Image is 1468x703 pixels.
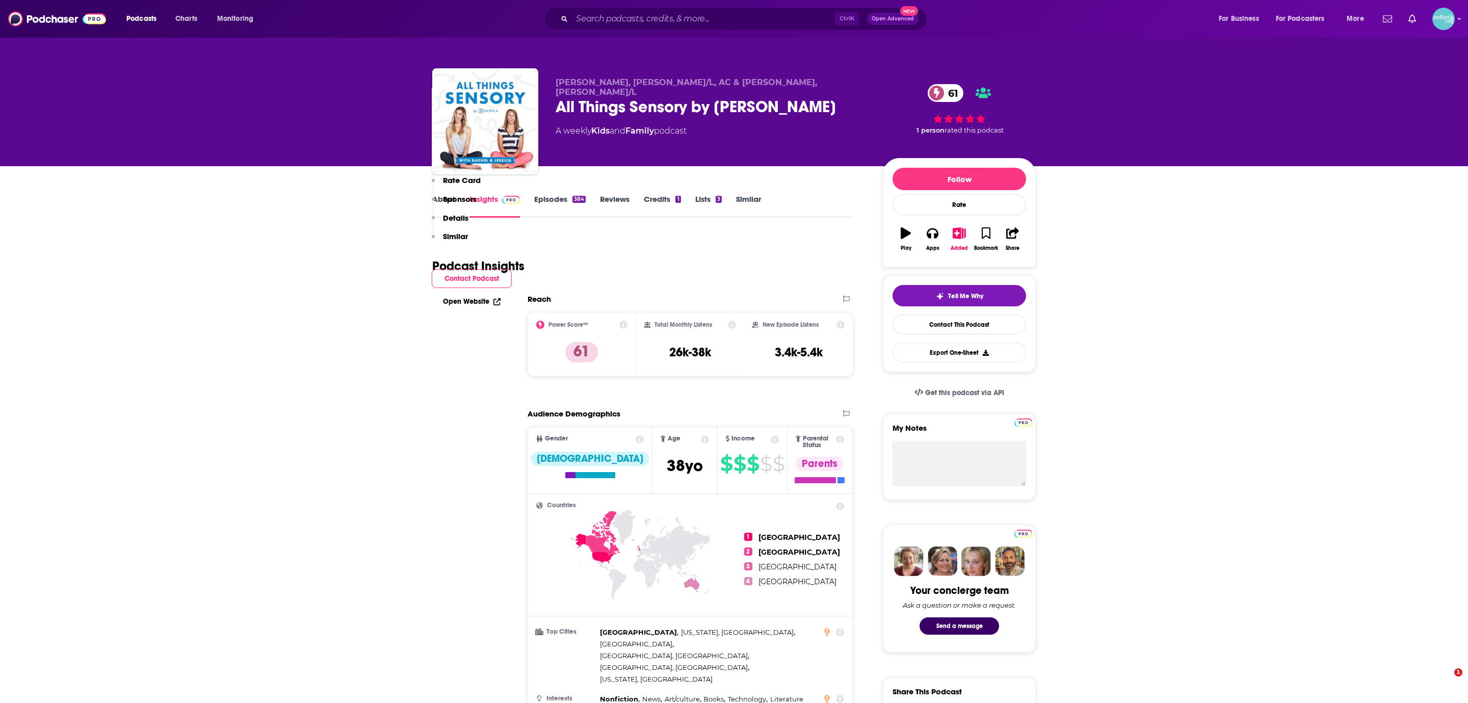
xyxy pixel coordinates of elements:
[528,409,620,419] h2: Audience Demographics
[625,126,654,136] a: Family
[600,675,713,683] span: [US_STATE], [GEOGRAPHIC_DATA]
[906,380,1012,405] a: Get this podcast via API
[1340,11,1377,27] button: open menu
[796,457,844,471] div: Parents
[919,221,946,257] button: Apps
[654,321,712,328] h2: Total Monthly Listens
[747,456,759,472] span: $
[600,650,749,662] span: ,
[695,194,722,218] a: Lists3
[119,11,170,27] button: open menu
[600,638,674,650] span: ,
[667,456,703,476] span: 38 yo
[210,11,267,27] button: open menu
[675,196,680,203] div: 1
[758,548,840,557] span: [GEOGRAPHIC_DATA]
[731,435,755,442] span: Income
[545,435,568,442] span: Gender
[600,663,748,671] span: [GEOGRAPHIC_DATA], [GEOGRAPHIC_DATA]
[736,194,761,218] a: Similar
[548,321,588,328] h2: Power Score™
[443,213,468,223] p: Details
[758,577,836,586] span: [GEOGRAPHIC_DATA]
[872,16,914,21] span: Open Advanced
[973,221,999,257] button: Bookmark
[893,423,1026,441] label: My Notes
[175,12,197,26] span: Charts
[946,221,973,257] button: Added
[763,321,819,328] h2: New Episode Listens
[945,126,1004,134] span: rated this podcast
[600,695,638,703] span: Nonfiction
[893,221,919,257] button: Play
[883,77,1036,141] div: 61 1 personrated this podcast
[893,343,1026,362] button: Export One-Sheet
[928,546,957,576] img: Barbara Profile
[951,245,968,251] div: Added
[565,342,598,362] p: 61
[936,292,944,300] img: tell me why sparkle
[920,617,999,635] button: Send a message
[893,687,962,696] h3: Share This Podcast
[600,628,677,636] span: [GEOGRAPHIC_DATA]
[681,627,795,638] span: ,
[894,546,924,576] img: Sydney Profile
[900,6,919,16] span: New
[600,652,748,660] span: [GEOGRAPHIC_DATA], [GEOGRAPHIC_DATA]
[536,695,596,702] h3: Interests
[8,9,106,29] img: Podchaser - Follow, Share and Rate Podcasts
[893,315,1026,334] a: Contact This Podcast
[1432,8,1455,30] span: Logged in as JessicaPellien
[1432,8,1455,30] button: Show profile menu
[903,601,1016,609] div: Ask a question or make a request.
[169,11,203,27] a: Charts
[610,126,625,136] span: and
[554,7,937,31] div: Search podcasts, credits, & more...
[668,435,680,442] span: Age
[760,456,772,472] span: $
[995,546,1025,576] img: Jon Profile
[1014,419,1032,427] img: Podchaser Pro
[1347,12,1364,26] span: More
[744,577,752,585] span: 4
[434,70,536,172] img: All Things Sensory by Harkla
[1269,11,1340,27] button: open menu
[1006,245,1019,251] div: Share
[556,77,817,97] span: [PERSON_NAME], [PERSON_NAME]/L, AC & [PERSON_NAME], [PERSON_NAME]/L
[758,533,840,542] span: [GEOGRAPHIC_DATA]
[893,168,1026,190] button: Follow
[528,294,551,304] h2: Reach
[775,345,823,360] h3: 3.4k-5.4k
[803,435,834,449] span: Parental Status
[432,231,468,250] button: Similar
[758,562,836,571] span: [GEOGRAPHIC_DATA]
[1000,221,1026,257] button: Share
[531,452,649,466] div: [DEMOGRAPHIC_DATA]
[443,297,501,306] a: Open Website
[572,196,586,203] div: 384
[744,533,752,541] span: 1
[572,11,835,27] input: Search podcasts, credits, & more...
[744,562,752,570] span: 3
[432,269,512,288] button: Contact Podcast
[126,12,156,26] span: Podcasts
[1014,417,1032,427] a: Pro website
[773,456,784,472] span: $
[901,245,911,251] div: Play
[867,13,919,25] button: Open AdvancedNew
[893,285,1026,306] button: tell me why sparkleTell Me Why
[744,548,752,556] span: 2
[1219,12,1259,26] span: For Business
[600,627,678,638] span: ,
[1433,668,1458,693] iframe: Intercom live chat
[1432,8,1455,30] img: User Profile
[556,125,687,137] div: A weekly podcast
[1014,528,1032,538] a: Pro website
[910,584,1009,597] div: Your concierge team
[432,194,477,213] button: Sponsors
[928,84,963,102] a: 61
[443,194,477,204] p: Sponsors
[1212,11,1272,27] button: open menu
[716,196,722,203] div: 3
